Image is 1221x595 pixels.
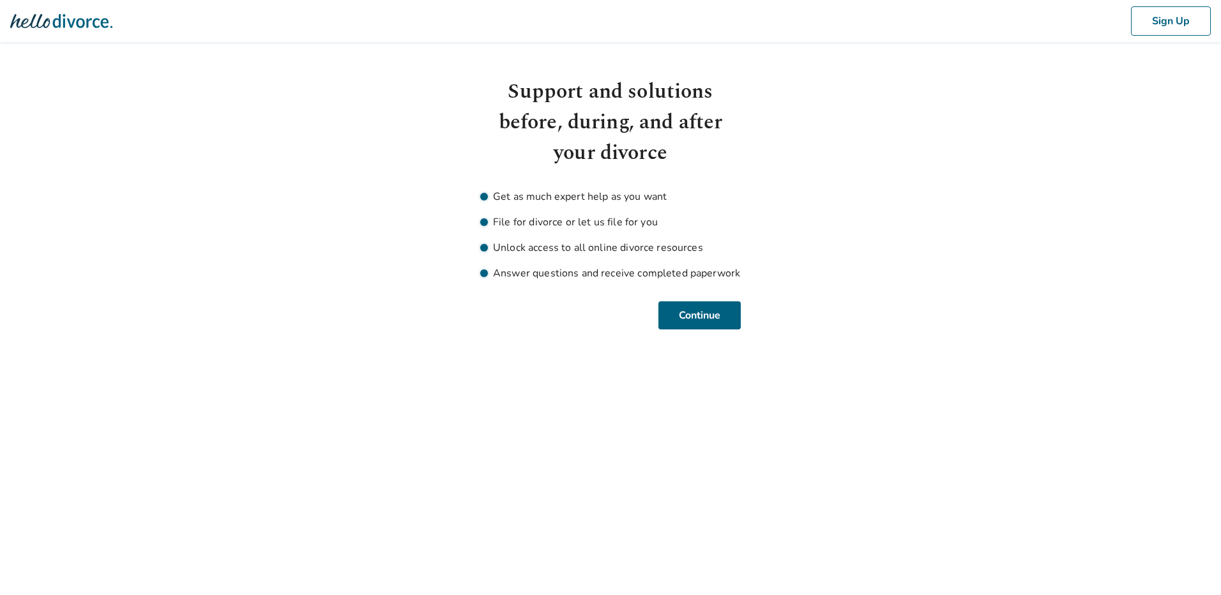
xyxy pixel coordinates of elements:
button: Sign Up [1131,6,1211,36]
li: Unlock access to all online divorce resources [480,240,741,255]
li: Answer questions and receive completed paperwork [480,266,741,281]
button: Continue [658,301,741,329]
li: Get as much expert help as you want [480,189,741,204]
h1: Support and solutions before, during, and after your divorce [480,77,741,169]
li: File for divorce or let us file for you [480,215,741,230]
img: Hello Divorce Logo [10,8,112,34]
